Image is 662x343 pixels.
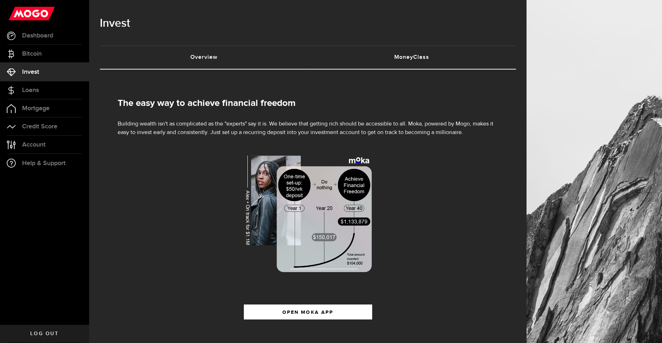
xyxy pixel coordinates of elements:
span: Dashboard [22,32,53,39]
button: Open LiveChat chat widget [6,3,27,24]
a: MoneyClass [308,46,516,69]
span: OPEN MOKA APP [282,310,333,315]
span: Mortgage [22,105,50,112]
h1: Invest [100,14,516,33]
span: Account [22,142,46,148]
ul: Tabs Navigation [100,45,516,70]
button: OPEN MOKA APP [244,304,372,319]
p: Building wealth isn't as complicated as the "experts" say it is. We believe that getting rich sho... [118,120,498,137]
span: Invest [22,69,39,75]
span: Log out [30,331,58,336]
span: Loans [22,87,39,93]
span: Bitcoin [22,51,42,57]
img: wealth-overview-moka-image [244,155,372,272]
span: Credit Score [22,123,57,130]
h2: The easy way to achieve financial freedom [118,98,498,109]
span: Help & Support [22,160,66,167]
a: Overview [100,46,308,69]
